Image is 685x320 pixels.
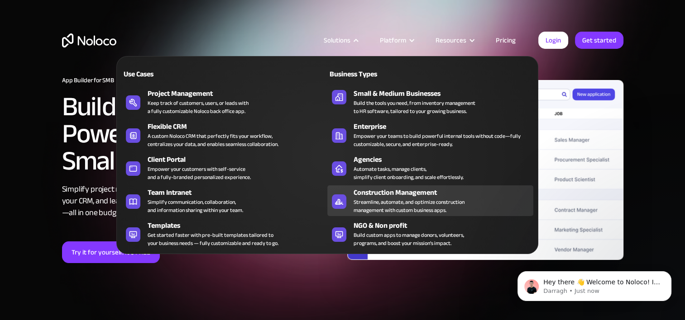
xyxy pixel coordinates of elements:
div: Build the tools you need, from inventory management to HR software, tailored to your growing busi... [354,99,475,115]
a: Try it for yourself. It’s FREE [62,241,160,263]
a: Login [538,32,568,49]
a: Small & Medium BusinessesBuild the tools you need, from inventory managementto HR software, tailo... [327,86,533,117]
div: Resources [424,34,484,46]
a: NGO & Non profitBuild custom apps to manage donors, volunteers,programs, and boost your mission’s... [327,218,533,249]
a: Get started [575,32,623,49]
div: Project Management [148,88,331,99]
div: Automate tasks, manage clients, simplify client onboarding, and scale effortlessly. [354,165,464,181]
div: Empower your teams to build powerful internal tools without code—fully customizable, secure, and ... [354,132,529,148]
a: Business Types [327,63,533,84]
div: Construction Management [354,187,537,198]
a: Use Cases [121,63,327,84]
div: Simplify communication, collaboration, and information sharing within your team. [148,198,243,214]
div: Team Intranet [148,187,331,198]
a: Client PortalEmpower your customers with self-serviceand a fully-branded personalized experience. [121,152,327,183]
div: Flexible CRM [148,121,331,132]
a: Pricing [484,34,527,46]
div: Solutions [324,34,350,46]
div: Platform [380,34,406,46]
div: Small & Medium Businesses [354,88,537,99]
a: TemplatesGet started faster with pre-built templates tailored toyour business needs — fully custo... [121,218,327,249]
iframe: Intercom notifications message [504,252,685,315]
div: Solutions [312,34,369,46]
a: Team IntranetSimplify communication, collaboration,and information sharing within your team. [121,185,327,216]
div: Platform [369,34,424,46]
div: Build custom apps to manage donors, volunteers, programs, and boost your mission’s impact. [354,231,464,247]
div: Use Cases [121,69,220,80]
div: Enterprise [354,121,537,132]
div: Streamline, automate, and optimize construction management with custom business apps. [354,198,465,214]
div: Client Portal [148,154,331,165]
div: Empower your customers with self-service and a fully-branded personalized experience. [148,165,251,181]
div: Templates [148,220,331,231]
h2: Build Custom Apps to Power and Scale Your Small Business [62,93,338,174]
a: EnterpriseEmpower your teams to build powerful internal tools without code—fully customizable, se... [327,119,533,150]
div: Keep track of customers, users, or leads with a fully customizable Noloco back office app. [148,99,249,115]
div: Business Types [327,69,426,80]
a: Construction ManagementStreamline, automate, and optimize constructionmanagement with custom busi... [327,185,533,216]
a: AgenciesAutomate tasks, manage clients,simplify client onboarding, and scale effortlessly. [327,152,533,183]
div: Simplify project management, integrate your CRM, and leave inefficiencies behind —all in one budg... [62,184,338,219]
a: Flexible CRMA custom Noloco CRM that perfectly fits your workflow,centralizes your data, and enab... [121,119,327,150]
div: Resources [436,34,466,46]
div: Get started faster with pre-built templates tailored to your business needs — fully customizable ... [148,231,278,247]
a: home [62,33,116,47]
a: Project ManagementKeep track of customers, users, or leads witha fully customizable Noloco back o... [121,86,327,117]
div: A custom Noloco CRM that perfectly fits your workflow, centralizes your data, and enables seamles... [148,132,278,148]
div: Agencies [354,154,537,165]
div: NGO & Non profit [354,220,537,231]
nav: Solutions [116,43,538,254]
